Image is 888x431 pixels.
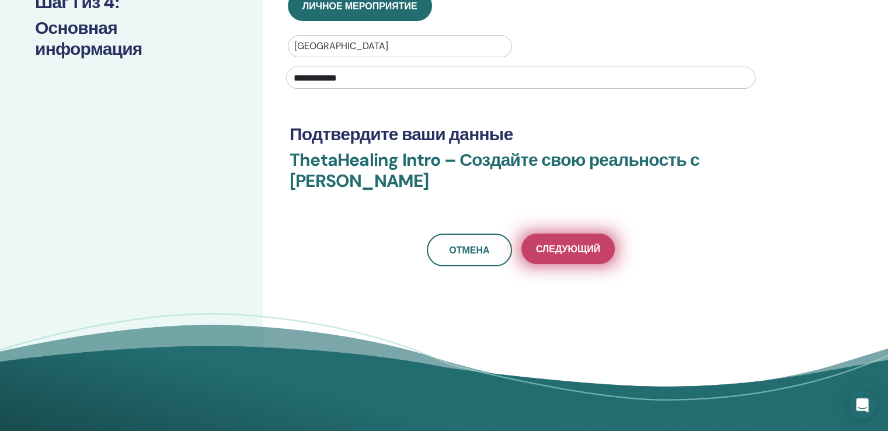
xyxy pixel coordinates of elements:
font: [PERSON_NAME] [290,169,429,192]
font: Подтвердите ваши данные [290,123,513,145]
font: ThetaHealing Intro – Создайте свою реальность [290,148,687,171]
div: Открытый Интерком Мессенджер [848,391,876,419]
font: Следующий [536,243,600,255]
button: Следующий [521,234,615,264]
font: Основная информация [35,16,142,60]
a: Отмена [427,234,512,266]
font: Отмена [449,244,489,256]
font: с [690,148,699,171]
